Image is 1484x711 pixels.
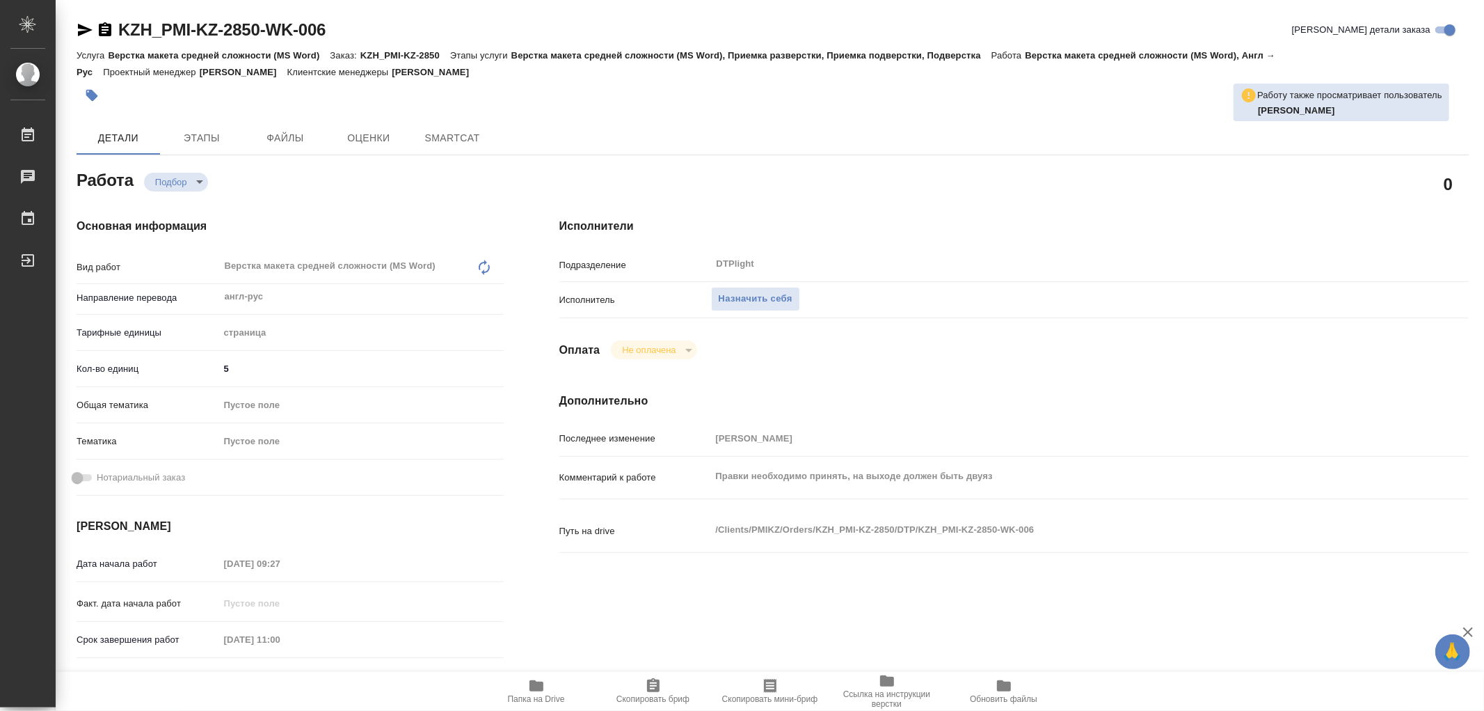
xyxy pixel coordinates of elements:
textarea: /Clients/PMIKZ/Orders/KZH_PMI-KZ-2850/DTP/KZH_PMI-KZ-2850-WK-006 [711,518,1393,542]
p: Заказ: [330,50,360,61]
p: Вид работ [77,260,219,274]
div: Пустое поле [224,398,487,412]
span: Назначить себя [719,291,792,307]
p: Направление перевода [77,291,219,305]
button: Обновить файлы [946,672,1062,711]
p: Общая тематика [77,398,219,412]
p: Факт. дата начала работ [77,597,219,611]
p: Исполнитель [559,293,711,307]
input: Пустое поле [711,428,1393,448]
span: Обновить файлы [970,694,1037,704]
button: Папка на Drive [478,672,595,711]
span: Файлы [252,130,319,147]
button: Назначить себя [711,287,800,311]
span: Этапы [168,130,235,147]
input: ✎ Введи что-нибудь [219,359,504,379]
p: KZH_PMI-KZ-2850 [360,50,450,61]
b: [PERSON_NAME] [1258,105,1335,116]
div: Пустое поле [224,435,487,448]
span: Папка на Drive [508,694,565,704]
h4: [PERSON_NAME] [77,518,504,535]
textarea: Правки необходимо принять, на выходе должен быть двуяз [711,464,1393,488]
p: Срок завершения работ [77,633,219,647]
p: Услуга [77,50,108,61]
button: Подбор [151,176,191,188]
p: Этапы услуги [450,50,511,61]
p: Комментарий к работе [559,471,711,485]
p: Работу также просматривает пользователь [1257,88,1442,102]
button: Скопировать ссылку для ЯМессенджера [77,22,93,38]
span: Скопировать бриф [616,694,689,704]
p: Дата начала работ [77,557,219,571]
p: [PERSON_NAME] [392,67,479,77]
span: [PERSON_NAME] детали заказа [1292,23,1430,37]
p: Тематика [77,435,219,448]
span: 🙏 [1441,637,1465,666]
p: [PERSON_NAME] [200,67,287,77]
span: Скопировать мини-бриф [722,694,817,704]
div: Пустое поле [219,393,504,417]
span: Нотариальный заказ [97,471,185,485]
h2: 0 [1444,172,1453,196]
h4: Исполнители [559,218,1469,235]
button: Скопировать ссылку [97,22,113,38]
p: Проектный менеджер [103,67,199,77]
p: Верстка макета средней сложности (MS Word) [108,50,330,61]
button: Добавить тэг [77,80,107,111]
h4: Оплата [559,342,600,359]
p: Ямковенко Вера [1258,104,1442,118]
input: Пустое поле [219,554,341,574]
p: Кол-во единиц [77,362,219,376]
h2: Работа [77,166,134,192]
button: 🙏 [1435,634,1470,669]
p: Клиентские менеджеры [287,67,392,77]
p: Тарифные единицы [77,326,219,340]
span: Ссылка на инструкции верстки [837,689,937,709]
p: Путь на drive [559,524,711,538]
span: Детали [85,130,152,147]
a: KZH_PMI-KZ-2850-WK-006 [118,20,326,39]
button: Ссылка на инструкции верстки [829,672,946,711]
input: Пустое поле [219,630,341,650]
input: Пустое поле [219,593,341,614]
div: страница [219,321,504,345]
div: Подбор [144,173,208,192]
button: Скопировать мини-бриф [712,672,829,711]
span: SmartCat [419,130,486,147]
p: Подразделение [559,258,711,272]
p: Последнее изменение [559,432,711,446]
button: Не оплачена [618,344,680,356]
span: Оценки [335,130,402,147]
p: Работа [991,50,1026,61]
div: Подбор [611,341,696,359]
p: Верстка макета средней сложности (MS Word), Приемка разверстки, Приемка подверстки, Подверстка [511,50,991,61]
button: Скопировать бриф [595,672,712,711]
h4: Дополнительно [559,393,1469,409]
div: Пустое поле [219,430,504,453]
h4: Основная информация [77,218,504,235]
